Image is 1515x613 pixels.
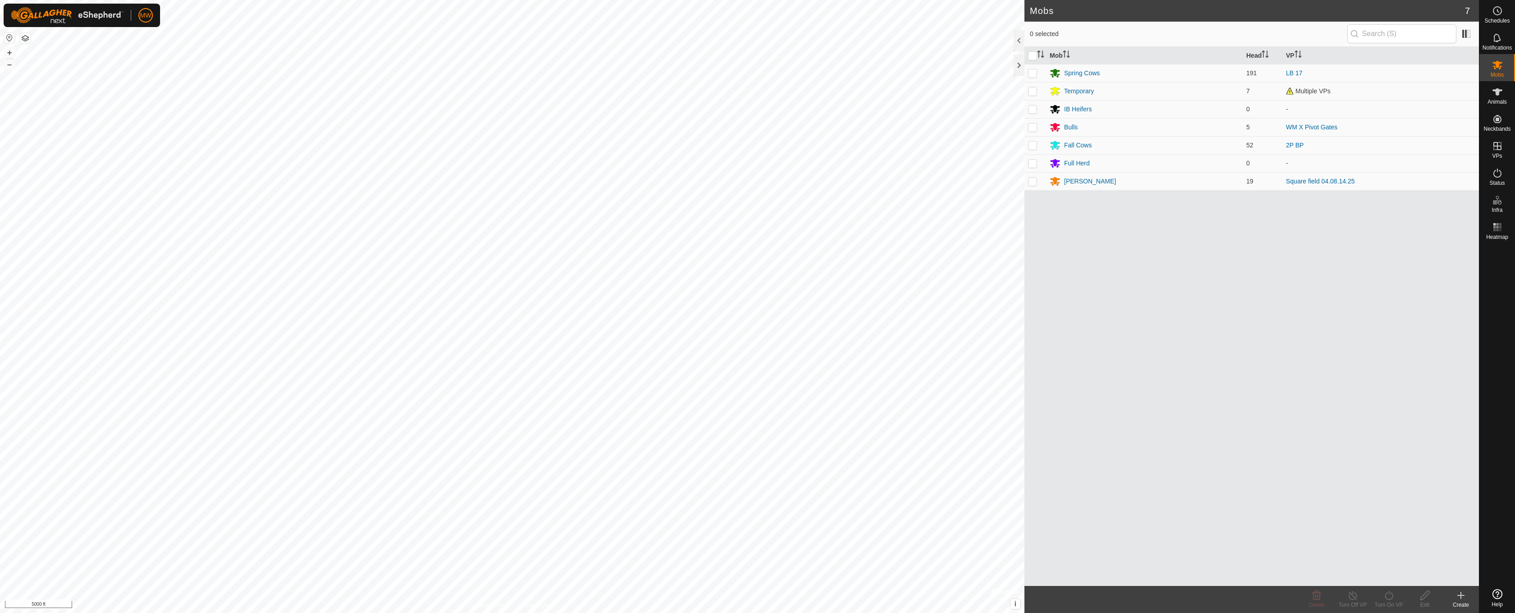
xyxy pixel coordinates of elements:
div: Temporary [1064,87,1094,96]
div: Spring Cows [1064,69,1100,78]
span: MW [140,11,151,20]
a: 2P BP [1286,142,1304,149]
div: Full Herd [1064,159,1090,168]
a: Square field 04.08.14.25 [1286,178,1355,185]
div: Turn On VP [1371,601,1407,609]
img: Gallagher Logo [11,7,124,23]
input: Search (S) [1347,24,1456,43]
span: Neckbands [1483,126,1510,132]
th: Head [1243,47,1282,64]
h2: Mobs [1030,5,1465,16]
span: 5 [1246,124,1250,131]
div: Fall Cows [1064,141,1092,150]
span: 7 [1465,4,1470,18]
span: Animals [1487,99,1507,105]
span: 19 [1246,178,1253,185]
span: Schedules [1484,18,1510,23]
div: Create [1443,601,1479,609]
td: - [1282,100,1479,118]
button: – [4,59,15,70]
div: Edit [1407,601,1443,609]
button: + [4,47,15,58]
a: Privacy Policy [477,601,510,609]
span: Help [1492,602,1503,607]
span: 191 [1246,69,1257,77]
span: Delete [1309,602,1325,608]
a: WM X Pivot Gates [1286,124,1337,131]
p-sorticon: Activate to sort [1295,52,1302,59]
span: 7 [1246,87,1250,95]
span: i [1015,600,1016,608]
th: Mob [1046,47,1243,64]
div: Turn Off VP [1335,601,1371,609]
a: LB 17 [1286,69,1303,77]
p-sorticon: Activate to sort [1037,52,1044,59]
span: Notifications [1483,45,1512,50]
span: 52 [1246,142,1253,149]
span: Multiple VPs [1286,87,1331,95]
a: Contact Us [521,601,548,609]
p-sorticon: Activate to sort [1063,52,1070,59]
span: 0 [1246,105,1250,113]
span: VPs [1492,153,1502,159]
p-sorticon: Activate to sort [1262,52,1269,59]
a: Help [1479,586,1515,611]
div: IB Heifers [1064,105,1092,114]
span: Mobs [1491,72,1504,78]
button: i [1010,599,1020,609]
span: Heatmap [1486,234,1508,240]
div: [PERSON_NAME] [1064,177,1116,186]
button: Reset Map [4,32,15,43]
span: Status [1489,180,1505,186]
span: 0 [1246,160,1250,167]
span: Infra [1492,207,1502,213]
th: VP [1282,47,1479,64]
span: 0 selected [1030,29,1347,39]
button: Map Layers [20,33,31,44]
td: - [1282,154,1479,172]
div: Bulls [1064,123,1078,132]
